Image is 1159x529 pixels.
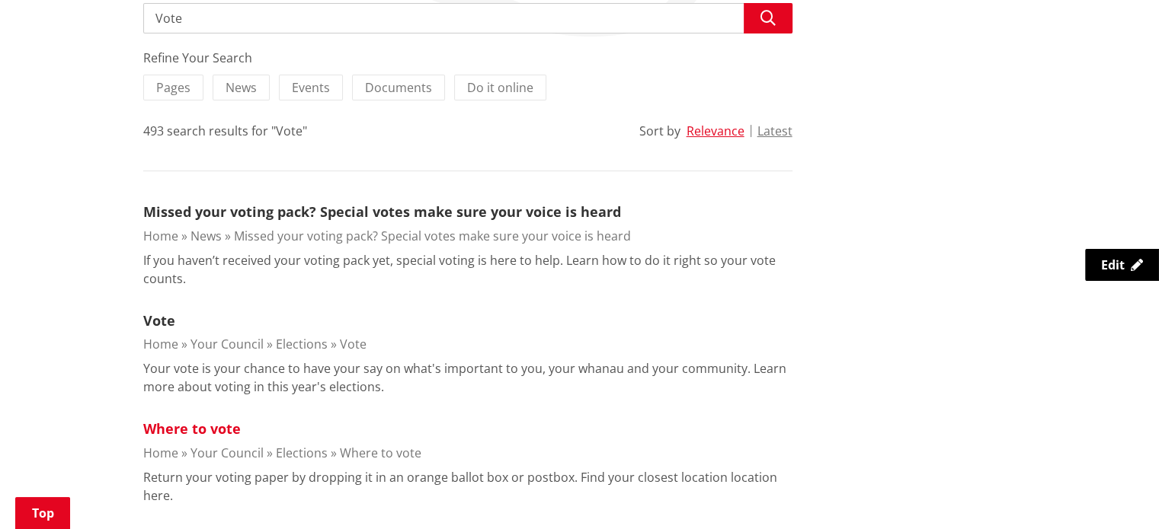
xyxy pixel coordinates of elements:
a: Your Council [190,445,264,461]
button: Relevance [687,124,744,138]
a: Elections [276,336,328,352]
a: Your Council [190,336,264,352]
span: Edit [1101,257,1125,273]
a: Edit [1085,249,1159,281]
a: Where to vote [340,445,421,461]
span: Documents [365,79,432,96]
div: Sort by [639,122,680,140]
a: Missed your voting pack? Special votes make sure your voice is heard [143,202,621,221]
a: Home [143,228,178,244]
a: Vote [340,336,367,352]
span: News [226,79,257,96]
a: Where to vote [143,419,241,438]
p: Return your voting paper by dropping it in an orange ballot box or postbox. Find your closest loc... [143,468,792,505]
div: Refine Your Search [143,49,792,67]
a: Top [15,497,70,529]
span: Events [292,79,330,96]
span: Pages [156,79,190,96]
p: Your vote is your chance to have your say on what's important to you, your whanau and your commun... [143,359,792,396]
a: Missed your voting pack? Special votes make sure your voice is heard [234,228,631,244]
a: News [190,228,222,244]
span: Do it online [467,79,533,96]
a: Home [143,445,178,461]
a: Home [143,336,178,352]
a: Elections [276,445,328,461]
a: Vote [143,311,175,330]
button: Latest [757,124,792,138]
p: If you haven’t received your voting pack yet, special voting is here to help. Learn how to do it ... [143,251,792,288]
input: Search input [143,3,792,33]
div: 493 search results for "Vote" [143,122,307,140]
iframe: Messenger Launcher [1089,465,1144,520]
